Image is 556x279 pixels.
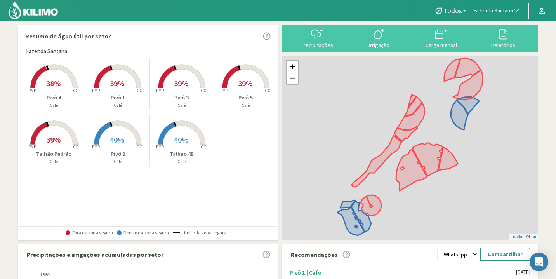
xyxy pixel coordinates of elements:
tspan: CC [201,144,206,150]
a: Leaflet [511,234,523,239]
text: 1360 [40,272,50,277]
div: Precipitações [288,42,346,48]
img: Kilimo [8,1,59,20]
tspan: CC [201,88,206,93]
tspan: PMP [92,144,100,150]
span: Fazenda Santana [26,47,67,56]
span: 38% [46,78,61,88]
p: Café [214,102,278,109]
div: [DATE] [516,269,530,276]
div: Irrigação [350,42,408,48]
span: Fora da zona segura [66,230,113,235]
div: | © [509,234,538,240]
span: 39% [174,78,188,88]
tspan: CC [137,88,142,93]
p: Compartilhar [488,250,523,259]
span: 40% [110,135,124,145]
span: Dentro da zona segura [117,230,169,235]
tspan: PMP [156,88,164,93]
span: 40% [174,135,188,145]
span: Limite da zona segura [173,230,226,235]
div: Pivô 1 | Café [290,269,516,276]
tspan: PMP [220,88,228,93]
p: Recomendações [290,250,338,259]
tspan: CC [137,144,142,150]
tspan: PMP [156,144,164,150]
tspan: CC [73,88,78,93]
p: Talhão Pedrão [22,150,86,158]
p: Café [150,102,214,109]
tspan: PMP [28,88,36,93]
p: Precipitações e irrigações acumuladas por setor [26,250,163,259]
div: Carga mensal [412,42,470,48]
p: Pivô 4 [22,94,86,102]
a: Zoom in [287,61,298,72]
tspan: PMP [92,88,100,93]
span: Fazenda Santana [474,7,513,15]
p: Pivô 5 [214,94,278,102]
p: Café [150,159,214,165]
div: Relatórios [474,42,532,48]
span: 39% [46,135,61,145]
tspan: PMP [28,144,36,150]
button: Fazenda Santana [470,2,525,19]
p: Pivô 1 [86,94,150,102]
p: Café [22,102,86,109]
tspan: CC [73,144,78,150]
span: Todos [443,7,462,15]
p: Talhao 4B [150,150,214,158]
button: Compartilhar [480,248,530,261]
tspan: CC [265,88,270,93]
div: Open Intercom Messenger [530,253,548,271]
p: Resumo de água útil por setor [25,31,111,41]
p: Pivô 3 [150,94,214,102]
p: Café [22,159,86,165]
button: Irrigação [348,28,410,48]
p: Pivô 2 [86,150,150,158]
button: Precipitações [286,28,348,48]
a: Esri [529,234,536,239]
button: Carga mensal [410,28,472,48]
p: Café [86,102,150,109]
span: 39% [110,78,124,88]
button: Relatórios [472,28,534,48]
p: Café [86,159,150,165]
a: Zoom out [287,72,298,84]
span: 39% [238,78,252,88]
